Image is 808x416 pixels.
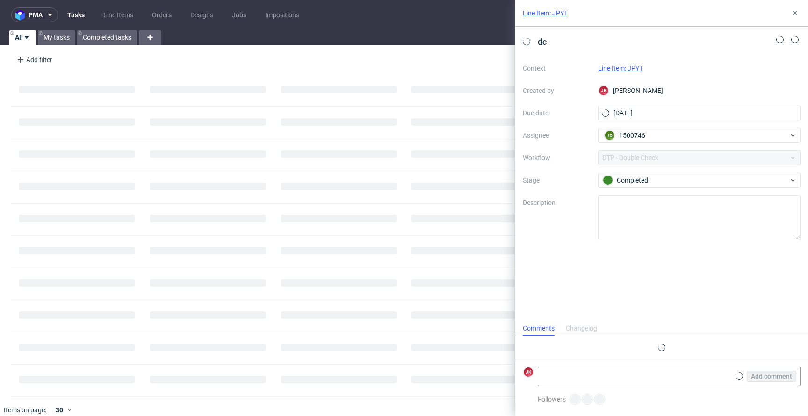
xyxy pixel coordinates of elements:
div: Comments [523,321,555,336]
img: logo [15,10,29,21]
a: Line Item: JPYT [598,64,643,72]
div: [PERSON_NAME] [598,83,801,98]
a: My tasks [38,30,75,45]
span: Followers [538,395,566,403]
a: Line Items [98,7,139,22]
a: Impositions [260,7,305,22]
label: Context [523,63,591,74]
div: Add filter [13,52,54,67]
a: Designs [185,7,219,22]
label: Description [523,197,591,238]
label: Created by [523,85,591,96]
label: Assignee [523,130,591,141]
label: Due date [523,107,591,119]
button: pma [11,7,58,22]
a: All [9,30,36,45]
figcaption: JK [599,86,608,95]
a: Completed tasks [77,30,137,45]
span: 1500746 [619,131,645,140]
a: Orders [146,7,177,22]
a: Line Item: JPYT [523,8,568,18]
span: Items on page: [4,405,46,415]
label: Workflow [523,152,591,163]
a: Tasks [62,7,90,22]
div: Changelog [566,321,597,336]
label: Stage [523,175,591,186]
figcaption: JK [524,367,533,377]
span: pma [29,12,43,18]
a: Jobs [226,7,252,22]
span: dc [534,34,550,49]
div: Completed [603,175,789,185]
figcaption: 15 [605,131,614,140]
